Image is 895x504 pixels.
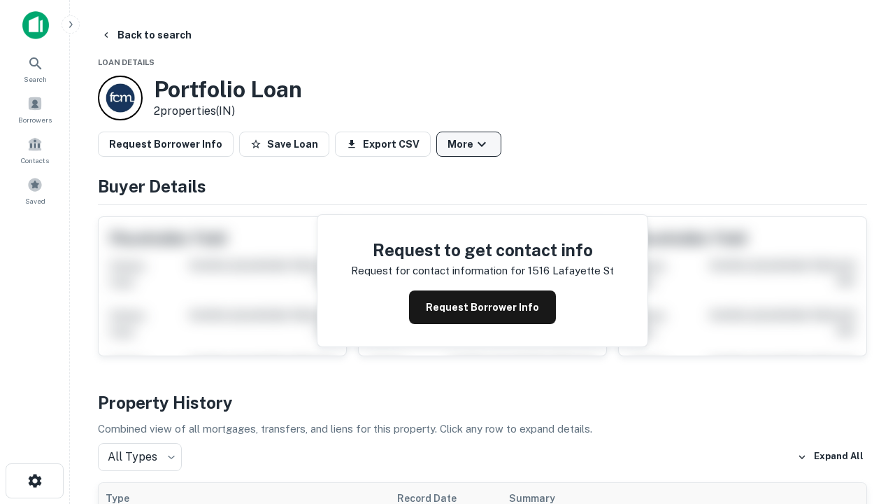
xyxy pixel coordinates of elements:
span: Borrowers [18,114,52,125]
button: Expand All [794,447,867,468]
h4: Property History [98,390,867,415]
p: Request for contact information for [351,262,525,279]
button: Request Borrower Info [98,132,234,157]
a: Saved [4,171,66,209]
span: Search [24,73,47,85]
a: Contacts [4,131,66,169]
button: Request Borrower Info [409,290,556,324]
button: Back to search [95,22,197,48]
a: Borrowers [4,90,66,128]
h4: Buyer Details [98,174,867,199]
span: Contacts [21,155,49,166]
button: Export CSV [335,132,431,157]
span: Loan Details [98,58,155,66]
p: 1516 lafayette st [528,262,614,279]
iframe: Chat Widget [825,347,895,414]
div: All Types [98,443,182,471]
h4: Request to get contact info [351,237,614,262]
p: 2 properties (IN) [154,103,302,120]
p: Combined view of all mortgages, transfers, and liens for this property. Click any row to expand d... [98,421,867,437]
button: More [436,132,501,157]
button: Save Loan [239,132,329,157]
h3: Portfolio Loan [154,76,302,103]
img: capitalize-icon.png [22,11,49,39]
span: Saved [25,195,45,206]
a: Search [4,50,66,87]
